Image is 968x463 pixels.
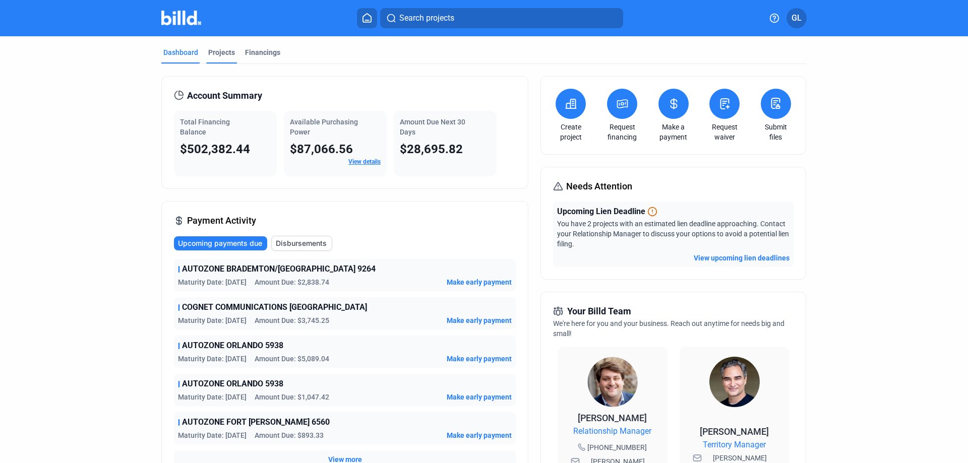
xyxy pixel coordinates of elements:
[276,238,327,248] span: Disbursements
[578,413,647,423] span: [PERSON_NAME]
[178,430,247,440] span: Maturity Date: [DATE]
[271,236,332,251] button: Disbursements
[447,277,512,287] button: Make early payment
[174,236,267,250] button: Upcoming payments due
[566,179,632,193] span: Needs Attention
[380,8,623,28] button: Search projects
[656,122,691,142] a: Make a payment
[694,253,790,263] button: View upcoming lien deadlines
[182,263,376,275] span: AUTOZONE BRADEMTON/[GEOGRAPHIC_DATA] 9264
[348,158,381,165] a: View details
[178,277,247,287] span: Maturity Date: [DATE]
[604,122,640,142] a: Request financing
[178,392,247,402] span: Maturity Date: [DATE]
[703,439,766,451] span: Territory Manager
[587,442,647,452] span: [PHONE_NUMBER]
[447,392,512,402] button: Make early payment
[178,354,247,364] span: Maturity Date: [DATE]
[786,8,807,28] button: GL
[255,277,329,287] span: Amount Due: $2,838.74
[707,122,742,142] a: Request waiver
[792,12,802,24] span: GL
[255,354,329,364] span: Amount Due: $5,089.04
[557,206,645,218] span: Upcoming Lien Deadline
[255,392,329,402] span: Amount Due: $1,047.42
[187,214,256,228] span: Payment Activity
[182,340,283,352] span: AUTOZONE ORLANDO 5938
[178,238,262,248] span: Upcoming payments due
[290,142,353,156] span: $87,066.56
[709,357,760,407] img: Territory Manager
[587,357,638,407] img: Relationship Manager
[180,118,230,136] span: Total Financing Balance
[400,142,463,156] span: $28,695.82
[180,142,250,156] span: $502,382.44
[700,426,769,437] span: [PERSON_NAME]
[758,122,794,142] a: Submit files
[161,11,201,25] img: Billd Company Logo
[255,430,324,440] span: Amount Due: $893.33
[447,354,512,364] button: Make early payment
[567,304,631,318] span: Your Billd Team
[182,301,367,313] span: COGNET COMMUNICATIONS [GEOGRAPHIC_DATA]
[187,89,262,103] span: Account Summary
[255,315,329,325] span: Amount Due: $3,745.25
[553,122,588,142] a: Create project
[163,47,198,57] div: Dashboard
[399,12,454,24] span: Search projects
[182,416,330,428] span: AUTOZONE FORT [PERSON_NAME] 6560
[208,47,235,57] div: Projects
[178,315,247,325] span: Maturity Date: [DATE]
[182,378,283,390] span: AUTOZONE ORLANDO 5938
[447,315,512,325] button: Make early payment
[447,430,512,440] button: Make early payment
[245,47,280,57] div: Financings
[400,118,465,136] span: Amount Due Next 30 Days
[553,319,784,338] span: We're here for you and your business. Reach out anytime for needs big and small!
[573,425,651,437] span: Relationship Manager
[290,118,358,136] span: Available Purchasing Power
[557,220,789,248] span: You have 2 projects with an estimated lien deadline approaching. Contact your Relationship Manage...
